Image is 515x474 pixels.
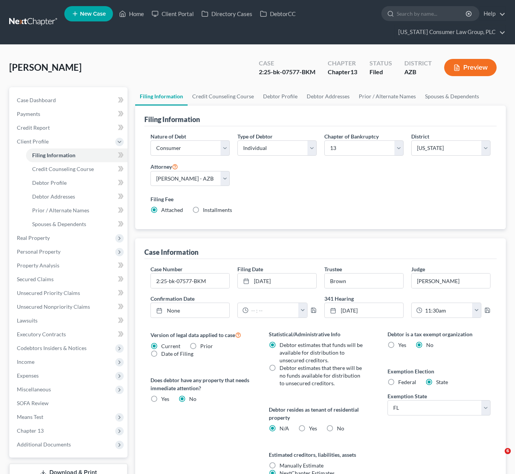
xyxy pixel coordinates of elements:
[11,327,128,341] a: Executory Contracts
[237,265,263,273] label: Filing Date
[11,272,128,286] a: Secured Claims
[411,132,429,140] label: District
[324,265,342,273] label: Trustee
[189,396,196,402] span: No
[32,207,89,213] span: Prior / Alternate Names
[32,152,75,158] span: Filing Information
[9,62,82,73] span: [PERSON_NAME]
[394,25,505,39] a: [US_STATE] Consumer Law Group, PLC
[238,274,316,288] a: [DATE]
[26,204,128,217] a: Prior / Alternate Names
[200,343,213,349] span: Prior
[32,179,67,186] span: Debtor Profile
[350,68,357,75] span: 13
[256,7,299,21] a: DebtorCC
[397,7,467,21] input: Search by name...
[280,342,363,363] span: Debtor estimates that funds will be available for distribution to unsecured creditors.
[328,68,357,77] div: Chapter
[26,148,128,162] a: Filing Information
[32,166,94,172] span: Credit Counseling Course
[505,448,511,454] span: 6
[161,343,180,349] span: Current
[411,265,425,273] label: Judge
[387,367,490,375] label: Exemption Election
[150,162,178,171] label: Attorney
[11,93,128,107] a: Case Dashboard
[17,331,66,337] span: Executory Contracts
[404,59,432,68] div: District
[320,295,494,303] label: 341 Hearing
[151,303,229,318] a: None
[17,97,56,103] span: Case Dashboard
[17,317,38,324] span: Lawsuits
[203,207,232,213] span: Installments
[148,7,198,21] a: Client Portal
[420,87,484,106] a: Spouses & Dependents
[17,111,40,117] span: Payments
[11,286,128,300] a: Unsecured Priority Claims
[280,462,324,469] span: Manually Estimate
[280,365,362,386] span: Debtor estimates that there will be no funds available for distribution to unsecured creditors.
[17,303,90,310] span: Unsecured Nonpriority Claims
[115,7,148,21] a: Home
[412,274,490,288] input: --
[249,303,299,318] input: -- : --
[161,350,193,357] span: Date of Filing
[147,295,320,303] label: Confirmation Date
[324,132,379,140] label: Chapter of Bankruptcy
[150,195,490,203] label: Filing Fee
[32,221,86,227] span: Spouses & Dependents
[398,342,406,348] span: Yes
[17,427,44,434] span: Chapter 13
[259,59,316,68] div: Case
[387,392,427,400] label: Exemption State
[269,451,372,459] label: Estimated creditors, liabilities, assets
[17,235,50,241] span: Real Property
[17,345,87,351] span: Codebtors Insiders & Notices
[387,330,490,338] label: Debtor is a tax exempt organization
[258,87,302,106] a: Debtor Profile
[436,379,448,385] span: State
[259,68,316,77] div: 2:25-bk-07577-BKM
[161,207,183,213] span: Attached
[17,358,34,365] span: Income
[150,132,186,140] label: Nature of Debt
[489,448,507,466] iframe: Intercom live chat
[480,7,505,21] a: Help
[150,265,183,273] label: Case Number
[422,303,472,318] input: -- : --
[309,425,317,432] span: Yes
[17,276,54,282] span: Secured Claims
[17,372,39,379] span: Expenses
[11,314,128,327] a: Lawsuits
[398,379,416,385] span: Federal
[80,11,106,17] span: New Case
[11,396,128,410] a: SOFA Review
[444,59,497,76] button: Preview
[11,259,128,272] a: Property Analysis
[337,425,344,432] span: No
[17,290,80,296] span: Unsecured Priority Claims
[11,300,128,314] a: Unsecured Nonpriority Claims
[17,441,71,448] span: Additional Documents
[26,217,128,231] a: Spouses & Dependents
[369,59,392,68] div: Status
[269,406,372,422] label: Debtor resides as tenant of residential property
[17,400,49,406] span: SOFA Review
[150,330,253,339] label: Version of legal data applied to case
[280,425,289,432] span: N/A
[26,162,128,176] a: Credit Counseling Course
[32,193,75,200] span: Debtor Addresses
[404,68,432,77] div: AZB
[17,138,49,145] span: Client Profile
[11,107,128,121] a: Payments
[135,87,188,106] a: Filing Information
[144,115,200,124] div: Filing Information
[354,87,420,106] a: Prior / Alternate Names
[325,303,403,318] a: [DATE]
[17,262,59,269] span: Property Analysis
[328,59,357,68] div: Chapter
[161,396,169,402] span: Yes
[188,87,258,106] a: Credit Counseling Course
[17,124,50,131] span: Credit Report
